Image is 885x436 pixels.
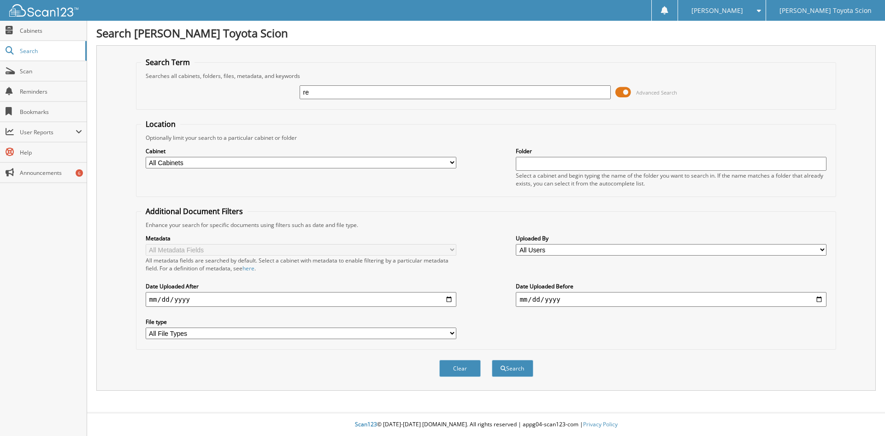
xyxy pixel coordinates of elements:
[141,57,195,67] legend: Search Term
[516,282,826,290] label: Date Uploaded Before
[516,172,826,187] div: Select a cabinet and begin typing the name of the folder you want to search in. If the name match...
[141,206,248,216] legend: Additional Document Filters
[779,8,872,13] span: [PERSON_NAME] Toyota Scion
[516,292,826,307] input: end
[20,67,82,75] span: Scan
[439,360,481,377] button: Clear
[96,25,876,41] h1: Search [PERSON_NAME] Toyota Scion
[146,292,456,307] input: start
[516,234,826,242] label: Uploaded By
[87,413,885,436] div: © [DATE]-[DATE] [DOMAIN_NAME]. All rights reserved | appg04-scan123-com |
[146,257,456,272] div: All metadata fields are searched by default. Select a cabinet with metadata to enable filtering b...
[516,147,826,155] label: Folder
[492,360,533,377] button: Search
[242,264,254,272] a: here
[20,108,82,116] span: Bookmarks
[141,119,180,129] legend: Location
[9,4,78,17] img: scan123-logo-white.svg
[20,169,82,177] span: Announcements
[636,89,677,96] span: Advanced Search
[583,420,618,428] a: Privacy Policy
[691,8,743,13] span: [PERSON_NAME]
[146,147,456,155] label: Cabinet
[146,282,456,290] label: Date Uploaded After
[20,128,76,136] span: User Reports
[20,88,82,96] span: Reminders
[20,47,81,55] span: Search
[839,392,885,436] iframe: Chat Widget
[355,420,377,428] span: Scan123
[141,72,832,80] div: Searches all cabinets, folders, files, metadata, and keywords
[141,221,832,229] div: Enhance your search for specific documents using filters such as date and file type.
[146,318,456,326] label: File type
[141,134,832,142] div: Optionally limit your search to a particular cabinet or folder
[76,169,83,177] div: 6
[20,27,82,35] span: Cabinets
[20,149,82,156] span: Help
[146,234,456,242] label: Metadata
